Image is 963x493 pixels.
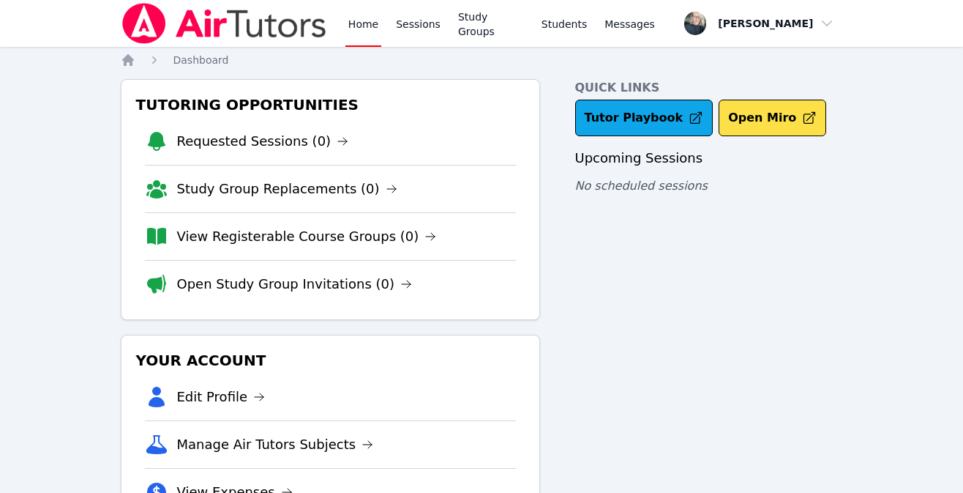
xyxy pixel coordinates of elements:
[177,131,349,152] a: Requested Sessions (0)
[575,100,713,136] a: Tutor Playbook
[575,148,843,168] h3: Upcoming Sessions
[719,100,826,136] button: Open Miro
[177,434,374,455] a: Manage Air Tutors Subjects
[177,387,266,407] a: Edit Profile
[121,53,843,67] nav: Breadcrumb
[177,274,413,294] a: Open Study Group Invitations (0)
[177,179,397,199] a: Study Group Replacements (0)
[575,179,708,193] span: No scheduled sessions
[121,3,328,44] img: Air Tutors
[575,79,843,97] h4: Quick Links
[604,17,655,31] span: Messages
[177,226,437,247] a: View Registerable Course Groups (0)
[173,53,229,67] a: Dashboard
[133,92,528,118] h3: Tutoring Opportunities
[173,54,229,66] span: Dashboard
[133,347,528,374] h3: Your Account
